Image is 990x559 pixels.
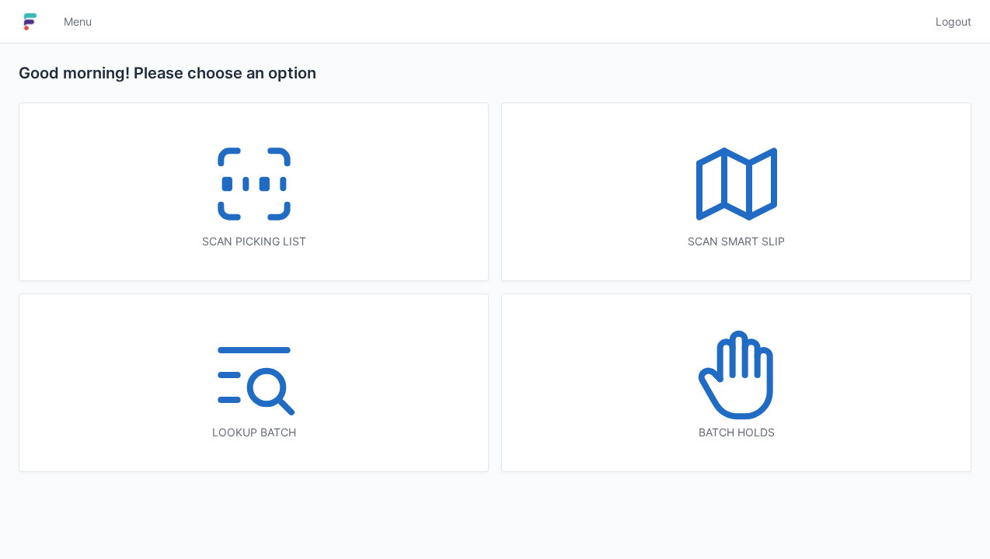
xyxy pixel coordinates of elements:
[533,234,939,249] div: Scan smart slip
[51,234,457,249] div: Scan picking list
[19,62,971,84] h2: Good morning! Please choose an option
[926,8,971,36] a: Logout
[51,425,457,440] div: Lookup batch
[501,293,971,472] a: Batch holds
[19,9,42,34] img: logo-small.jpg
[501,102,971,281] a: Scan smart slip
[54,8,101,36] a: Menu
[64,14,92,30] span: Menu
[936,14,971,30] span: Logout
[533,425,939,440] div: Batch holds
[19,293,489,472] a: Lookup batch
[19,102,489,281] a: Scan picking list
